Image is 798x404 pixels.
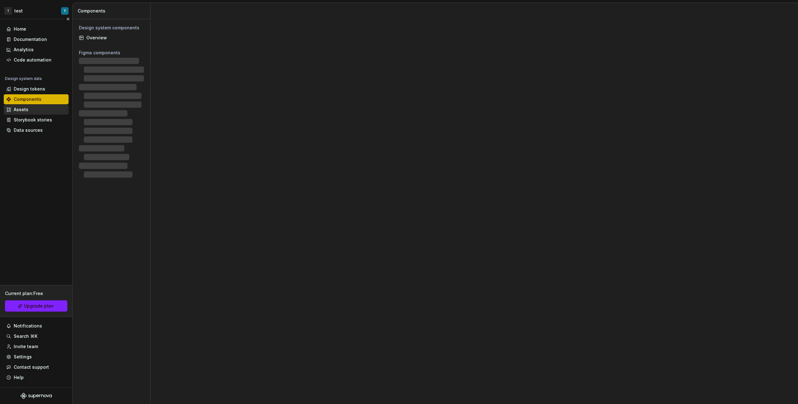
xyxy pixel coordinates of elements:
[14,374,24,381] div: Help
[21,393,52,399] svg: Supernova Logo
[14,117,52,123] div: Storybook stories
[14,26,26,32] div: Home
[14,364,49,370] div: Contact support
[86,35,144,41] div: Overview
[14,36,47,42] div: Documentation
[24,303,54,309] span: Upgrade plan
[4,24,69,34] a: Home
[64,15,72,23] button: Collapse sidebar
[14,343,38,350] div: Invite team
[4,331,69,341] button: Search ⌘K
[14,57,51,63] div: Code automation
[78,8,148,14] div: Components
[64,8,66,13] div: T
[14,8,23,14] div: test
[76,33,147,43] a: Overview
[14,106,28,113] div: Assets
[4,352,69,362] a: Settings
[4,45,69,55] a: Analytics
[14,47,34,53] div: Analytics
[4,84,69,94] a: Design tokens
[14,96,41,102] div: Components
[14,86,45,92] div: Design tokens
[5,76,42,81] div: Design system data
[14,333,37,339] div: Search ⌘K
[79,50,144,56] div: Figma components
[4,115,69,125] a: Storybook stories
[79,25,144,31] div: Design system components
[4,372,69,382] button: Help
[4,321,69,331] button: Notifications
[5,300,67,312] button: Upgrade plan
[4,7,12,15] div: T
[4,362,69,372] button: Contact support
[14,127,43,133] div: Data sources
[4,125,69,135] a: Data sources
[5,290,67,297] div: Current plan : Free
[4,94,69,104] a: Components
[4,105,69,115] a: Assets
[4,342,69,352] a: Invite team
[1,4,71,17] button: TtestT
[14,323,42,329] div: Notifications
[4,55,69,65] a: Code automation
[4,34,69,44] a: Documentation
[14,354,32,360] div: Settings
